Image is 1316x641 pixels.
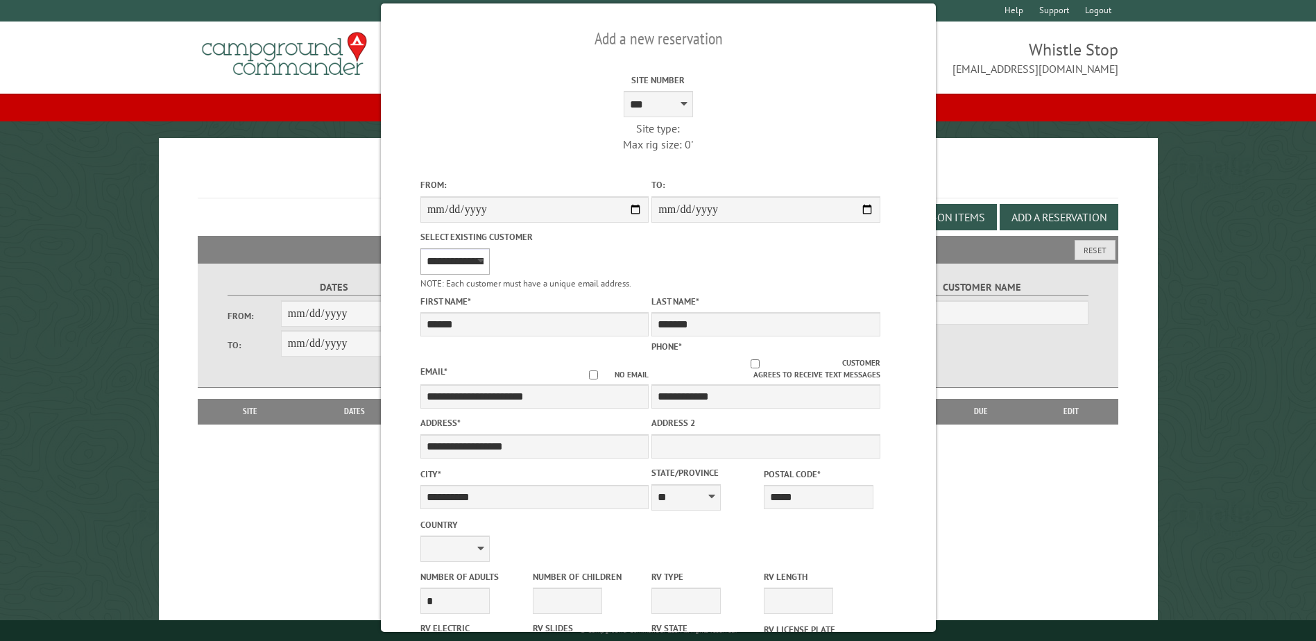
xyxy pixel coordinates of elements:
[198,27,371,81] img: Campground Commander
[420,468,648,481] label: City
[532,570,642,583] label: Number of Children
[651,466,761,479] label: State/Province
[764,623,873,636] label: RV License Plate
[420,26,896,52] h2: Add a new reservation
[532,622,642,635] label: RV Slides
[878,204,997,230] button: Edit Add-on Items
[198,236,1118,262] h2: Filters
[420,277,631,289] small: NOTE: Each customer must have a unique email address.
[651,295,880,308] label: Last Name
[651,570,761,583] label: RV Type
[544,74,772,87] label: Site Number
[544,137,772,152] div: Max rig size: 0'
[651,416,880,429] label: Address 2
[296,399,414,424] th: Dates
[198,160,1118,198] h1: Reservations
[764,570,873,583] label: RV Length
[668,359,842,368] input: Customer agrees to receive text messages
[651,178,880,191] label: To:
[580,626,737,635] small: © Campground Commander LLC. All rights reserved.
[420,416,648,429] label: Address
[876,280,1088,296] label: Customer Name
[651,341,682,352] label: Phone
[572,369,649,381] label: No email
[651,622,761,635] label: RV State
[1025,399,1118,424] th: Edit
[1000,204,1118,230] button: Add a Reservation
[420,366,447,377] label: Email
[544,121,772,136] div: Site type:
[651,357,880,381] label: Customer agrees to receive text messages
[228,280,439,296] label: Dates
[228,309,280,323] label: From:
[420,178,648,191] label: From:
[228,339,280,352] label: To:
[420,518,648,531] label: Country
[1075,240,1116,260] button: Reset
[764,468,873,481] label: Postal Code
[420,570,529,583] label: Number of Adults
[420,295,648,308] label: First Name
[420,230,648,243] label: Select existing customer
[205,399,295,424] th: Site
[420,622,529,635] label: RV Electric
[572,370,615,379] input: No email
[937,399,1025,424] th: Due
